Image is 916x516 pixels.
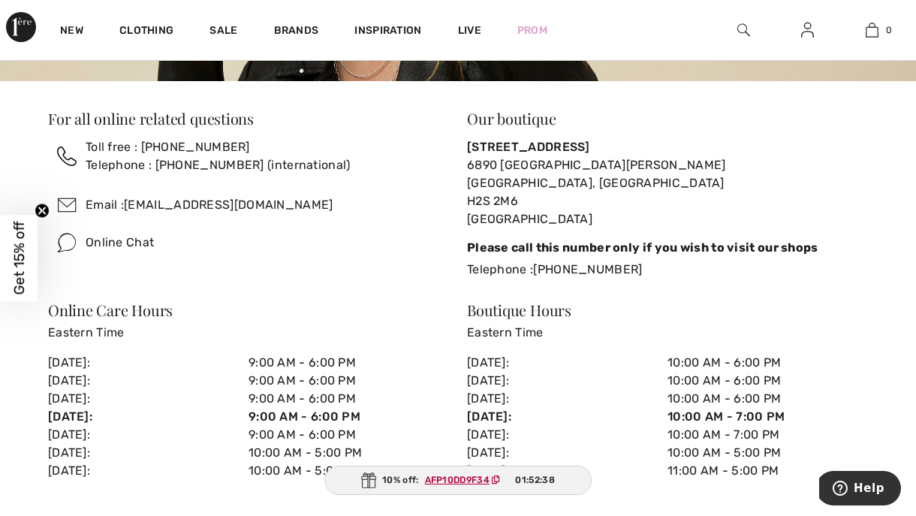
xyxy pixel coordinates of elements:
[86,234,154,252] div: Online Chat
[124,198,333,212] a: [EMAIL_ADDRESS][DOMAIN_NAME]
[667,390,868,408] div: 10:00 AM - 6:00 PM
[667,354,868,372] div: 10:00 AM - 6:00 PM
[35,203,50,218] button: Close teaser
[249,444,449,462] div: 10:00 AM - 5:00 PM
[86,138,351,174] div: Toll free : [PHONE_NUMBER] Telephone : [PHONE_NUMBER] (international)
[60,24,83,40] a: New
[249,408,449,426] div: 9:00 AM - 6:00 PM
[249,390,449,408] div: 9:00 AM - 6:00 PM
[667,462,868,480] div: 11:00 AM - 5:00 PM
[467,138,868,156] div: [STREET_ADDRESS]
[467,156,868,228] div: 6890 [GEOGRAPHIC_DATA][PERSON_NAME] [GEOGRAPHIC_DATA], [GEOGRAPHIC_DATA] H2S 2M6 [GEOGRAPHIC_DATA]
[467,390,667,408] div: [DATE]:
[515,473,554,487] span: 01:52:38
[737,21,750,39] img: search the website
[249,462,449,480] div: 10:00 AM - 5:00 PM
[467,408,667,426] div: [DATE]:
[667,408,868,426] div: 10:00 AM - 7:00 PM
[48,408,249,426] div: [DATE]:
[467,303,868,318] div: Boutique Hours
[57,146,77,166] img: call
[48,390,249,408] div: [DATE]:
[48,444,249,462] div: [DATE]:
[467,261,868,279] div: Telephone :
[48,303,449,318] div: Online Care Hours
[789,21,826,40] a: Sign In
[274,24,319,40] a: Brands
[249,372,449,390] div: 9:00 AM - 6:00 PM
[249,354,449,372] div: 9:00 AM - 6:00 PM
[48,224,86,261] img: chat
[467,444,667,462] div: [DATE]:
[819,471,901,508] iframe: Opens a widget where you can find more information
[48,426,249,444] div: [DATE]:
[249,426,449,444] div: 9:00 AM - 6:00 PM
[467,372,667,390] div: [DATE]:
[517,23,547,38] a: Prom
[86,196,333,214] div: Email :
[48,111,449,126] div: For all online related questions
[467,240,868,255] div: Please call this number only if you wish to visit our shops
[11,222,28,295] span: Get 15% off
[467,111,868,126] div: Our boutique
[48,324,449,342] p: Eastern Time
[866,21,878,39] img: My Bag
[48,354,249,372] div: [DATE]:
[209,24,237,40] a: Sale
[354,24,421,40] span: Inspiration
[119,24,173,40] a: Clothing
[6,12,36,42] img: 1ère Avenue
[425,475,490,485] ins: AFP10DD9F34
[48,372,249,390] div: [DATE]:
[841,21,903,39] a: 0
[48,186,86,224] img: email
[667,444,868,462] div: 10:00 AM - 5:00 PM
[48,462,249,480] div: [DATE]:
[801,21,814,39] img: My Info
[667,426,868,444] div: 10:00 AM - 7:00 PM
[361,472,376,488] img: Gift.svg
[467,324,868,342] p: Eastern Time
[667,372,868,390] div: 10:00 AM - 6:00 PM
[467,354,667,372] div: [DATE]:
[467,426,667,444] div: [DATE]:
[533,262,642,276] span: [PHONE_NUMBER]
[458,23,481,38] a: Live
[467,462,667,480] div: [DATE]:
[886,23,892,37] span: 0
[324,466,592,495] div: 10% off:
